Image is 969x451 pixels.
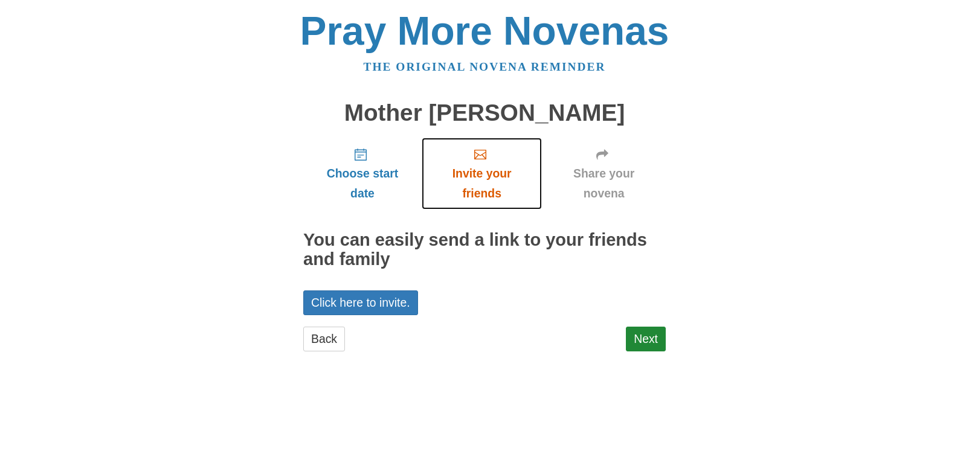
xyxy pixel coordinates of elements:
a: Click here to invite. [303,290,418,315]
h1: Mother [PERSON_NAME] [303,100,666,126]
span: Invite your friends [434,164,530,203]
span: Choose start date [315,164,410,203]
a: The original novena reminder [364,60,606,73]
span: Share your novena [554,164,654,203]
a: Invite your friends [422,138,542,210]
a: Choose start date [303,138,422,210]
a: Pray More Novenas [300,8,669,53]
a: Share your novena [542,138,666,210]
a: Next [626,327,666,351]
h2: You can easily send a link to your friends and family [303,231,666,269]
a: Back [303,327,345,351]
